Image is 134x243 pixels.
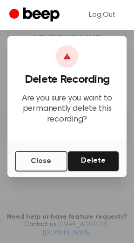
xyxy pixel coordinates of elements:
[80,4,125,26] a: Log Out
[67,151,119,172] button: Delete
[15,93,119,125] p: Are you sure you want to permanently delete this recording?
[9,6,62,24] a: Beep
[56,45,78,68] div: ⚠
[15,73,119,86] h3: Delete Recording
[15,151,67,172] button: Close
